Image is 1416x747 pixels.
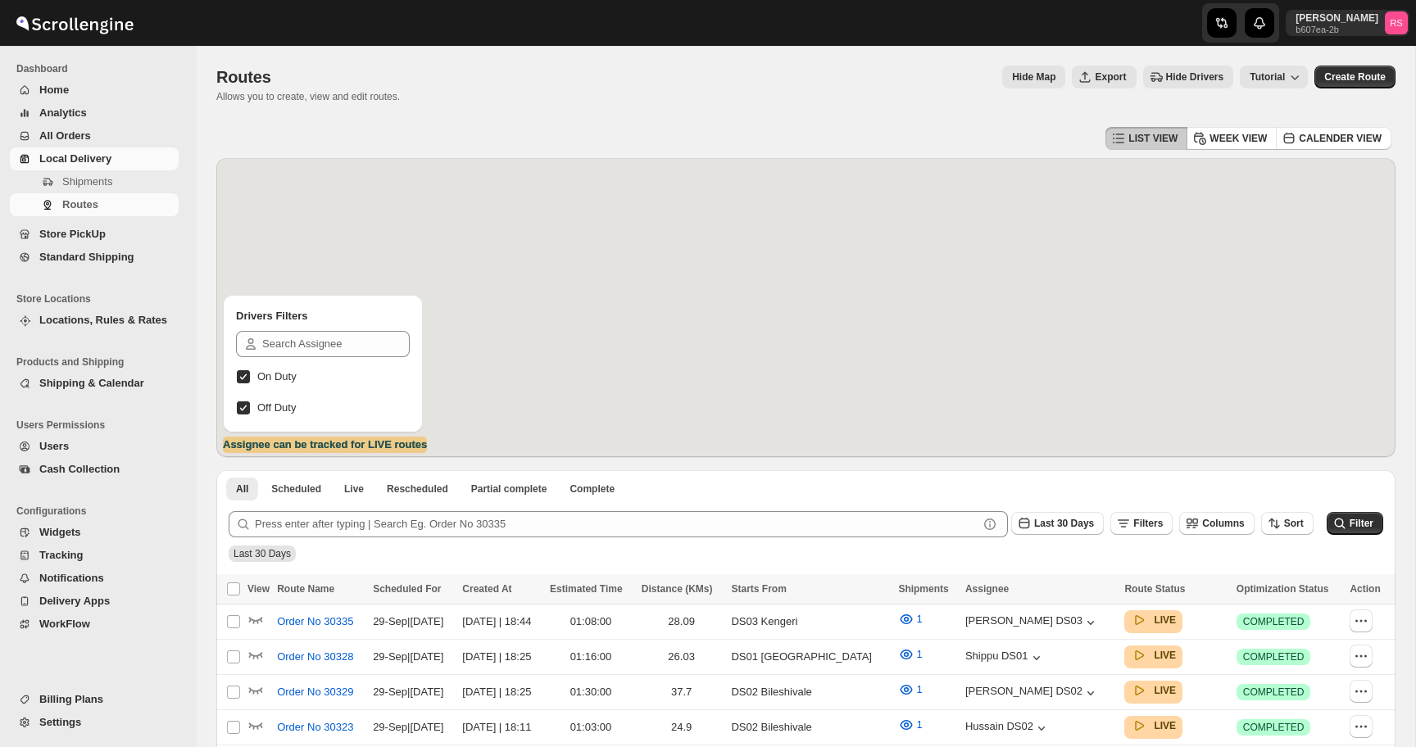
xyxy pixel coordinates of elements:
[1002,66,1065,88] button: Map action label
[271,482,321,496] span: Scheduled
[965,685,1099,701] button: [PERSON_NAME] DS02
[1243,721,1305,734] span: COMPLETED
[262,331,410,357] input: Search Assignee
[267,679,363,705] button: Order No 30329
[965,614,1099,631] button: [PERSON_NAME] DS03
[267,609,363,635] button: Order No 30335
[1095,70,1126,84] span: Export
[373,583,441,595] span: Scheduled For
[223,437,427,453] label: Assignee can be tracked for LIVE routes
[965,650,1045,666] button: Shippu DS01
[10,102,179,124] button: Analytics
[1154,685,1176,696] b: LIVE
[39,618,90,630] span: WorkFlow
[1110,512,1173,535] button: Filters
[1350,583,1380,595] span: Action
[1327,512,1383,535] button: Filter
[10,613,179,636] button: WorkFlow
[10,124,179,147] button: All Orders
[39,152,111,165] span: Local Delivery
[1012,70,1055,84] span: Hide Map
[1202,518,1244,529] span: Columns
[550,684,632,700] div: 01:30:00
[39,526,80,538] span: Widgets
[10,309,179,332] button: Locations, Rules & Rates
[39,549,83,561] span: Tracking
[550,649,632,665] div: 01:16:00
[277,684,353,700] span: Order No 30329
[888,712,932,738] button: 1
[1243,686,1305,699] span: COMPLETED
[1128,132,1178,145] span: LIST VIEW
[1124,583,1185,595] span: Route Status
[731,649,888,665] div: DS01 [GEOGRAPHIC_DATA]
[731,583,786,595] span: Starts From
[267,714,363,740] button: Order No 30323
[1250,71,1285,83] span: Tutorial
[10,711,179,734] button: Settings
[1131,718,1176,734] button: LIVE
[1166,70,1224,84] span: Hide Drivers
[10,567,179,590] button: Notifications
[731,613,888,630] div: DS03 Kengeri
[277,649,353,665] span: Order No 30328
[1143,66,1234,88] button: Hide Drivers
[570,482,615,496] span: Complete
[39,595,110,607] span: Delivery Apps
[39,228,106,240] span: Store PickUp
[39,693,103,705] span: Billing Plans
[10,590,179,613] button: Delivery Apps
[1296,11,1378,25] p: [PERSON_NAME]
[1237,583,1329,595] span: Optimization Status
[62,198,98,211] span: Routes
[216,90,400,103] p: Allows you to create, view and edit routes.
[1296,25,1378,34] p: b607ea-2b
[462,613,540,630] div: [DATE] | 18:44
[16,292,185,306] span: Store Locations
[373,615,443,627] span: 29-Sep | [DATE]
[888,641,932,668] button: 1
[642,613,722,630] div: 28.09
[888,677,932,703] button: 1
[1154,614,1176,626] b: LIVE
[1261,512,1314,535] button: Sort
[888,606,932,632] button: 1
[39,572,104,584] span: Notifications
[1187,127,1277,150] button: WEEK VIEW
[216,68,271,86] span: Routes
[1243,650,1305,663] span: COMPLETED
[10,170,179,193] button: Shipments
[1276,127,1391,150] button: CALENDER VIEW
[16,505,185,518] span: Configurations
[1299,132,1382,145] span: CALENDER VIEW
[1131,682,1176,699] button: LIVE
[731,684,888,700] div: DS02 Bileshivale
[39,129,91,142] span: All Orders
[62,175,112,188] span: Shipments
[642,583,713,595] span: Distance (KMs)
[1243,615,1305,628] span: COMPLETED
[642,684,722,700] div: 37.7
[1385,11,1408,34] span: Romil Seth
[10,193,179,216] button: Routes
[916,683,922,695] span: 1
[10,435,179,458] button: Users
[1034,518,1094,529] span: Last 30 Days
[10,458,179,481] button: Cash Collection
[965,720,1050,736] button: Hussain DS02
[550,583,622,595] span: Estimated Time
[10,79,179,102] button: Home
[277,583,334,595] span: Route Name
[39,463,120,475] span: Cash Collection
[898,583,948,595] span: Shipments
[39,106,87,119] span: Analytics
[277,719,353,736] span: Order No 30323
[1350,518,1373,529] span: Filter
[255,511,978,537] input: Press enter after typing | Search Eg. Order No 30335
[387,482,448,496] span: Rescheduled
[550,719,632,736] div: 01:03:00
[373,721,443,733] span: 29-Sep | [DATE]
